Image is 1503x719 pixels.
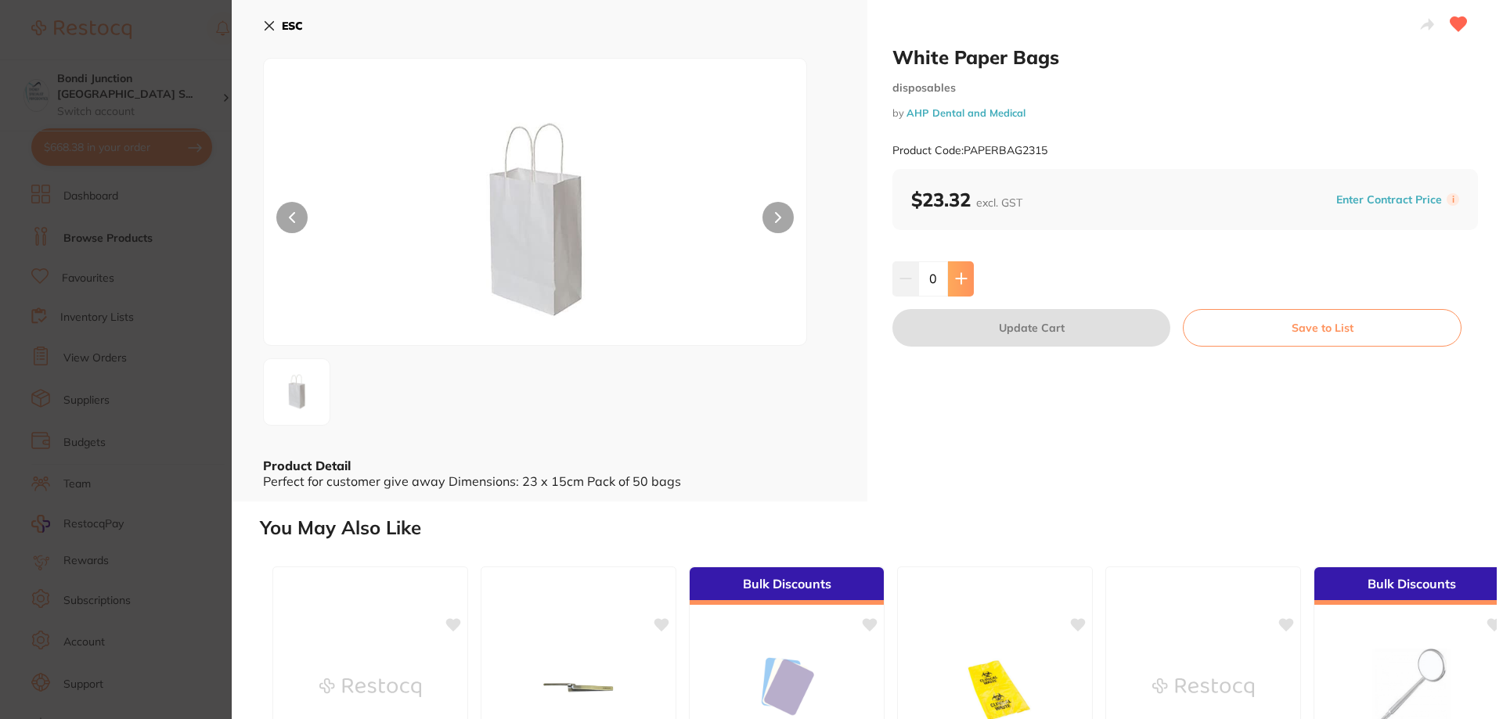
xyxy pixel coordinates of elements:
[892,45,1478,69] h2: White Paper Bags
[263,458,351,473] b: Product Detail
[690,567,884,605] div: Bulk Discounts
[906,106,1025,119] a: AHP Dental and Medical
[263,474,836,488] div: Perfect for customer give away Dimensions: 23 x 15cm Pack of 50 bags
[911,188,1022,211] b: $23.32
[892,309,1170,347] button: Update Cart
[892,107,1478,119] small: by
[269,364,325,420] img: LWpwZy00NTM3OA
[282,19,303,33] b: ESC
[1183,309,1462,347] button: Save to List
[892,81,1478,95] small: disposables
[263,13,303,39] button: ESC
[976,196,1022,210] span: excl. GST
[1447,193,1459,206] label: i
[1332,192,1447,207] button: Enter Contract Price
[373,98,698,345] img: LWpwZy00NTM3OA
[892,144,1047,157] small: Product Code: PAPERBAG2315
[260,517,1497,539] h2: You May Also Like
